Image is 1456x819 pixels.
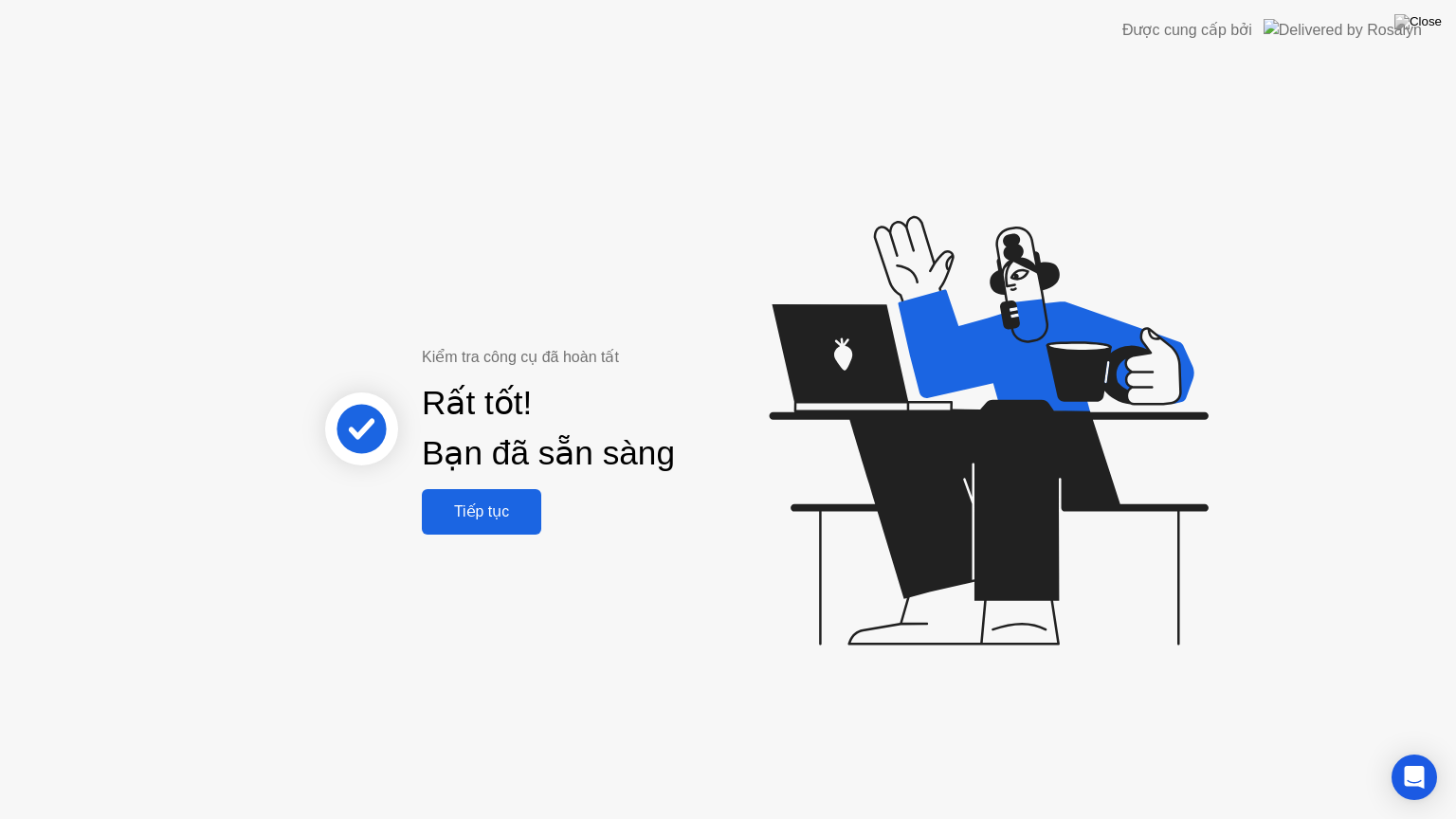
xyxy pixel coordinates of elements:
[428,502,536,520] div: Tiếp tục
[1122,19,1252,42] div: Được cung cấp bởi
[1394,14,1442,29] img: Close
[1392,755,1437,800] div: Open Intercom Messenger
[422,489,541,535] button: Tiếp tục
[422,346,813,369] div: Kiểm tra công cụ đã hoàn tất
[1264,19,1422,41] img: Delivered by Rosalyn
[422,378,675,479] div: Rất tốt! Bạn đã sẵn sàng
